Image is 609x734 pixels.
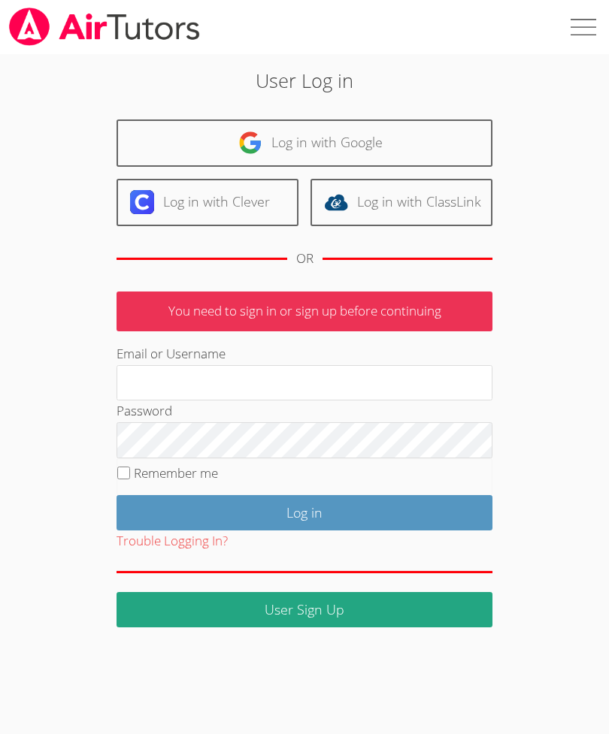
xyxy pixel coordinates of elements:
label: Remember me [134,464,218,482]
img: google-logo-50288ca7cdecda66e5e0955fdab243c47b7ad437acaf1139b6f446037453330a.svg [238,131,262,155]
img: clever-logo-6eab21bc6e7a338710f1a6ff85c0baf02591cd810cc4098c63d3a4b26e2feb20.svg [130,190,154,214]
p: You need to sign in or sign up before continuing [117,291,492,331]
img: classlink-logo-d6bb404cc1216ec64c9a2012d9dc4662098be43eaf13dc465df04b49fa7ab582.svg [324,190,348,214]
h2: User Log in [85,66,523,95]
button: Trouble Logging In? [117,530,228,552]
a: Log in with ClassLink [311,179,492,226]
a: Log in with Google [117,119,492,167]
input: Log in [117,495,492,530]
img: airtutors_banner-c4298cdbf04f3fff15de1276eac7730deb9818008684d7c2e4769d2f7ddbe033.png [8,8,201,46]
label: Email or Username [117,345,226,362]
a: User Sign Up [117,592,492,627]
a: Log in with Clever [117,179,298,226]
label: Password [117,402,172,419]
div: OR [296,248,314,270]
